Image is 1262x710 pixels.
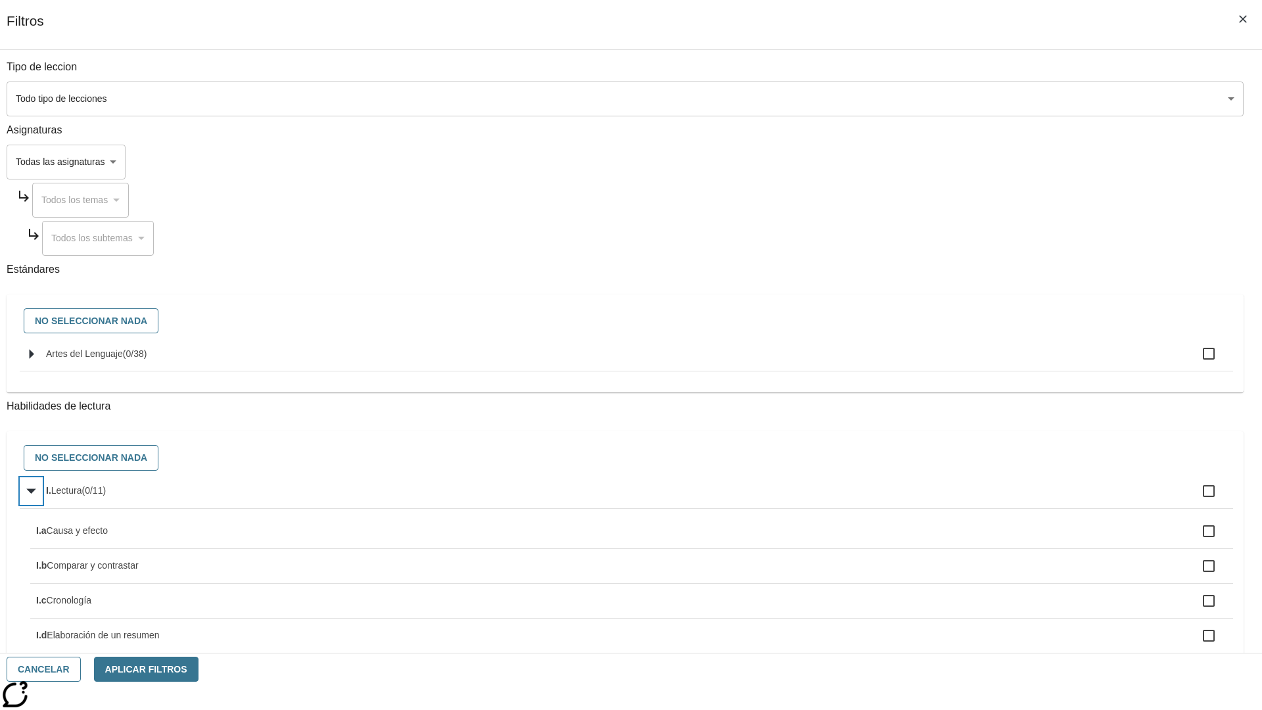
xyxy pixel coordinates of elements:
span: 0 estándares seleccionados/38 estándares en grupo [123,348,147,359]
div: Seleccione una Asignatura [7,145,126,179]
div: Seleccione un tipo de lección [7,82,1244,116]
ul: Seleccione estándares [20,337,1233,382]
span: I.d [36,630,47,640]
span: Elaboración de un resumen [47,630,159,640]
span: I.b [36,560,47,571]
button: Cancelar [7,657,81,682]
span: 0 estándares seleccionados/11 estándares en grupo [82,485,106,496]
button: No seleccionar nada [24,308,158,334]
span: Comparar y contrastar [47,560,138,571]
p: Tipo de leccion [7,60,1244,75]
button: Cerrar los filtros del Menú lateral [1229,5,1257,33]
button: Aplicar Filtros [94,657,199,682]
p: Asignaturas [7,123,1244,138]
button: No seleccionar nada [24,445,158,471]
p: Habilidades de lectura [7,399,1244,414]
div: Seleccione una Asignatura [32,183,129,218]
span: Artes del Lenguaje [46,348,123,359]
span: Causa y efecto [47,525,108,536]
div: Seleccione habilidades [17,442,1233,474]
h1: Filtros [7,13,44,49]
span: I.a [36,525,47,536]
div: Seleccione estándares [17,305,1233,337]
span: Cronología [47,595,92,605]
span: I. [46,485,51,496]
div: Seleccione una Asignatura [42,221,154,256]
span: Lectura [51,485,82,496]
span: I.c [36,595,47,605]
p: Estándares [7,262,1244,277]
